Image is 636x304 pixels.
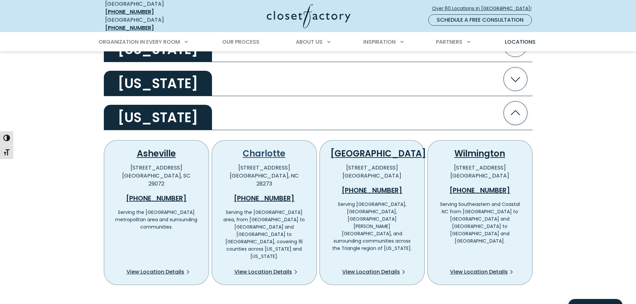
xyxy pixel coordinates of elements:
[331,185,414,195] a: [PHONE_NUMBER]
[98,38,180,46] span: Organization in Every Room
[105,24,154,32] a: [PHONE_NUMBER]
[115,164,198,188] p: [STREET_ADDRESS] [GEOGRAPHIC_DATA], SC 29072
[223,164,306,188] p: [STREET_ADDRESS] [GEOGRAPHIC_DATA], NC 28273
[104,62,533,96] button: [US_STATE]
[104,71,212,96] h2: [US_STATE]
[243,147,285,160] a: Charlotte
[450,265,519,279] a: View Location Details
[436,38,462,46] span: Partners
[105,8,154,16] a: [PHONE_NUMBER]
[454,147,505,160] a: Wilmington
[104,105,212,130] h2: [US_STATE]
[428,14,532,26] a: Schedule a Free Consultation
[126,265,195,279] a: View Location Details
[342,268,400,276] span: View Location Details
[267,4,351,28] img: Closet Factory Logo
[363,38,396,46] span: Inspiration
[438,201,521,245] p: Serving Southeastern and Coastal NC from [GEOGRAPHIC_DATA] to [GEOGRAPHIC_DATA] and [GEOGRAPHIC_D...
[127,268,184,276] span: View Location Details
[432,5,537,12] span: Over 60 Locations in [GEOGRAPHIC_DATA]!
[115,193,198,203] a: [PHONE_NUMBER]
[222,38,259,46] span: Our Process
[234,265,303,279] a: View Location Details
[450,268,508,276] span: View Location Details
[438,185,521,195] a: [PHONE_NUMBER]
[342,265,411,279] a: View Location Details
[505,38,536,46] span: Locations
[296,38,323,46] span: About Us
[432,3,537,14] a: Over 60 Locations in [GEOGRAPHIC_DATA]!
[234,268,292,276] span: View Location Details
[331,201,414,252] p: Serving [GEOGRAPHIC_DATA], [GEOGRAPHIC_DATA], [GEOGRAPHIC_DATA][PERSON_NAME][GEOGRAPHIC_DATA], an...
[331,164,414,180] p: [STREET_ADDRESS] [GEOGRAPHIC_DATA]
[115,209,198,231] p: Serving the [GEOGRAPHIC_DATA] metropolitan area and surrounding communities.
[137,147,176,160] a: Asheville
[104,96,533,130] button: [US_STATE]
[94,33,543,51] nav: Primary Menu
[331,147,426,160] a: [GEOGRAPHIC_DATA]
[223,193,306,203] a: [PHONE_NUMBER]
[223,209,306,260] p: Serving the [GEOGRAPHIC_DATA] area, from [GEOGRAPHIC_DATA] to [GEOGRAPHIC_DATA] and [GEOGRAPHIC_D...
[438,164,521,180] p: [STREET_ADDRESS] [GEOGRAPHIC_DATA]
[105,16,202,32] div: [GEOGRAPHIC_DATA]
